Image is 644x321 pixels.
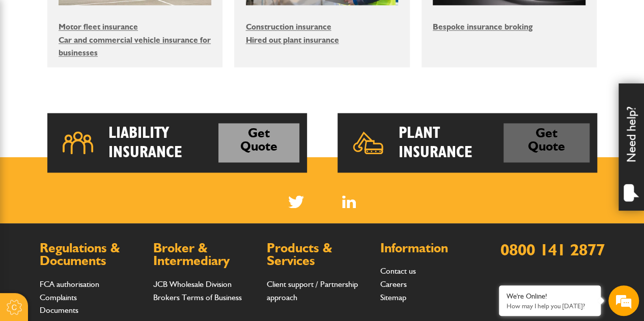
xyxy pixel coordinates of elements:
div: Minimize live chat window [167,5,191,30]
a: Complaints [40,292,77,302]
h2: Information [380,241,484,254]
a: Car and commercial vehicle insurance for businesses [59,35,211,58]
a: Documents [40,305,78,314]
h2: Broker & Intermediary [153,241,257,267]
input: Enter your last name [13,94,186,116]
h2: Products & Services [267,241,370,267]
a: 0800 141 2877 [500,239,605,259]
h2: Liability Insurance [108,123,219,162]
a: Sitemap [380,292,406,302]
img: Twitter [288,195,304,208]
a: Contact us [380,266,416,275]
input: Enter your email address [13,124,186,147]
div: Chat with us now [53,57,171,70]
a: LinkedIn [342,195,356,208]
a: Hired out plant insurance [246,35,339,45]
input: Enter your phone number [13,154,186,177]
a: Careers [380,279,407,288]
a: Bespoke insurance broking [433,22,533,32]
textarea: Type your message and hit 'Enter' [13,184,186,241]
a: JCB Wholesale Division [153,279,232,288]
h2: Regulations & Documents [40,241,143,267]
img: Linked In [342,195,356,208]
a: Motor fleet insurance [59,22,138,32]
a: Brokers Terms of Business [153,292,242,302]
a: Get Quote [503,123,590,162]
a: Get Quote [218,123,299,162]
a: FCA authorisation [40,279,99,288]
em: Start Chat [138,249,185,262]
h2: Plant Insurance [399,123,503,162]
a: Construction insurance [246,22,331,32]
img: d_20077148190_company_1631870298795_20077148190 [17,56,43,71]
div: Need help? [619,83,644,211]
div: We're Online! [507,292,593,301]
a: Client support / Partnership approach [267,279,358,302]
p: How may I help you today? [507,302,593,310]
